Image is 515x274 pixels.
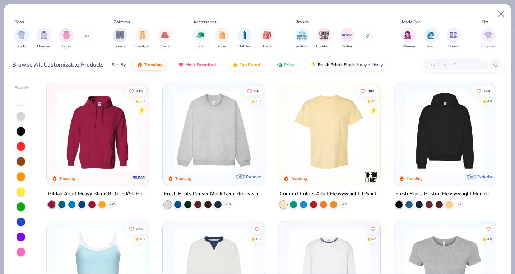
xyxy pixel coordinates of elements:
button: Trending [131,59,167,71]
button: filter button [192,28,207,49]
img: Tanks Image [62,31,70,39]
div: 4.9 [371,99,376,104]
button: Like [125,86,146,96]
div: Tops [15,19,24,25]
div: Comfort Colors Adult Heavyweight T-Shirt [280,189,377,198]
span: Top Rated [240,62,260,68]
span: 5 day delivery [356,61,383,69]
button: filter button [37,28,51,49]
span: 244 [483,89,490,93]
button: Fresh Prints Flash5 day delivery [305,59,388,71]
div: filter for Sweatpants [134,28,151,49]
span: Shirts [17,44,26,49]
span: 219 [136,89,143,93]
span: Cropped [481,44,496,49]
img: Shorts Image [116,31,124,39]
button: Like [252,224,262,234]
button: Price [271,59,300,71]
div: filter for Gildan [340,28,354,49]
div: Gildan Adult Heavy Blend 8 Oz. 50/50 Hooded Sweatshirt [48,189,147,198]
span: Gildan [342,44,352,49]
div: filter for Comfort Colors [316,28,333,49]
div: filter for Bottles [237,28,252,49]
span: Fresh Prints [294,44,310,49]
span: Fresh Prints Flash [318,62,355,68]
div: Sort By [112,61,126,68]
span: 84 [254,89,258,93]
div: filter for Shirts [14,28,29,49]
img: Hoodies Image [40,31,48,39]
div: filter for Bags [260,28,274,49]
img: Hats Image [196,31,204,39]
div: 4.8 [140,99,145,104]
button: filter button [14,28,29,49]
div: Browse All Customizable Products [12,60,104,69]
div: filter for Hoodies [37,28,51,49]
span: + 60 [341,202,346,207]
img: Bottles Image [241,31,249,39]
button: filter button [158,28,172,49]
span: Trending [144,62,162,68]
span: Men [427,44,435,49]
span: + 37 [110,202,115,207]
div: filter for Men [424,28,438,49]
input: Try "T-Shirt" [428,60,483,69]
button: filter button [113,28,127,49]
img: f5d85501-0dbb-4ee4-b115-c08fa3845d83 [170,91,257,171]
div: Brands [295,19,309,25]
span: Totes [218,44,227,49]
button: filter button [446,28,461,49]
span: Bottles [238,44,251,49]
img: most_fav.gif [178,62,184,68]
span: Women [402,44,415,49]
button: filter button [424,28,438,49]
div: filter for Women [402,28,416,49]
img: Comfort Colors Image [319,30,330,41]
img: Cropped Image [484,31,492,39]
button: Like [357,86,378,96]
div: 4.6 [255,237,260,242]
div: 4.8 [487,99,492,104]
button: Like [368,224,378,234]
span: Shorts [115,44,126,49]
span: Most Favorited [185,62,216,68]
img: Skirts Image [161,31,169,39]
span: Skirts [160,44,170,49]
span: Hoodies [37,44,51,49]
img: Shirts Image [17,31,25,39]
span: Comfort Colors [316,44,333,49]
button: filter button [59,28,74,49]
span: Exclusive [246,174,261,179]
div: 4.8 [255,99,260,104]
span: 302 [368,89,374,93]
div: filter for Skirts [158,28,172,49]
div: filter for Totes [215,28,229,49]
div: Fits [482,19,489,25]
img: flash.gif [311,62,316,68]
span: 235 [136,227,143,231]
span: + 9 [458,202,461,207]
button: filter button [340,28,354,49]
img: Sweatpants Image [139,31,147,39]
div: filter for Cropped [481,28,496,49]
div: filter for Tanks [59,28,74,49]
div: Accessories [193,19,217,25]
img: Totes Image [218,31,226,39]
img: Gildan Image [342,30,352,41]
span: Bags [263,44,271,49]
div: filter for Unisex [446,28,461,49]
div: Bottoms [113,19,130,25]
button: filter button [260,28,274,49]
span: Price [284,62,294,68]
button: Like [473,86,493,96]
button: filter button [294,28,310,49]
span: Sweatpants [134,44,151,49]
div: Fresh Prints Denver Mock Neck Heavyweight Sweatshirt [164,189,263,198]
img: TopRated.gif [232,62,238,68]
button: filter button [215,28,229,49]
button: Top Rated [227,59,265,71]
button: filter button [237,28,252,49]
img: 01756b78-01f6-4cc6-8d8a-3c30c1a0c8ac [54,91,141,171]
button: Like [243,86,262,96]
img: Bags Image [263,31,271,39]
